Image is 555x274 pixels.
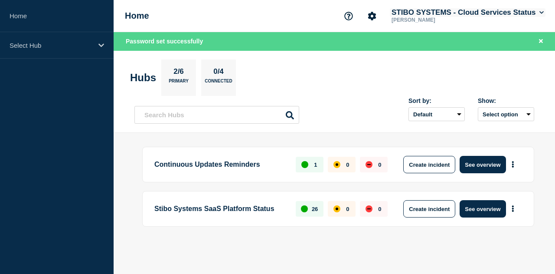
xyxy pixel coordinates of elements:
[366,161,372,168] div: down
[478,107,534,121] button: Select option
[346,206,349,212] p: 0
[403,156,455,173] button: Create incident
[378,206,381,212] p: 0
[535,36,546,46] button: Close banner
[507,201,519,217] button: More actions
[363,7,381,25] button: Account settings
[366,205,372,212] div: down
[340,7,358,25] button: Support
[390,8,545,17] button: STIBO SYSTEMS - Cloud Services Status
[210,67,227,79] p: 0/4
[10,42,93,49] p: Select Hub
[301,161,308,168] div: up
[408,107,465,121] select: Sort by
[403,200,455,218] button: Create incident
[125,11,149,21] h1: Home
[333,205,340,212] div: affected
[134,106,299,124] input: Search Hubs
[130,72,156,84] h2: Hubs
[205,79,232,88] p: Connected
[154,200,286,218] p: Stibo Systems SaaS Platform Status
[507,157,519,173] button: More actions
[314,162,317,168] p: 1
[301,205,308,212] div: up
[170,67,187,79] p: 2/6
[169,79,189,88] p: Primary
[312,206,318,212] p: 26
[346,162,349,168] p: 0
[390,17,480,23] p: [PERSON_NAME]
[478,97,534,104] div: Show:
[333,161,340,168] div: affected
[460,200,506,218] button: See overview
[154,156,286,173] p: Continuous Updates Reminders
[460,156,506,173] button: See overview
[408,97,465,104] div: Sort by:
[378,162,381,168] p: 0
[126,38,203,45] span: Password set successfully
